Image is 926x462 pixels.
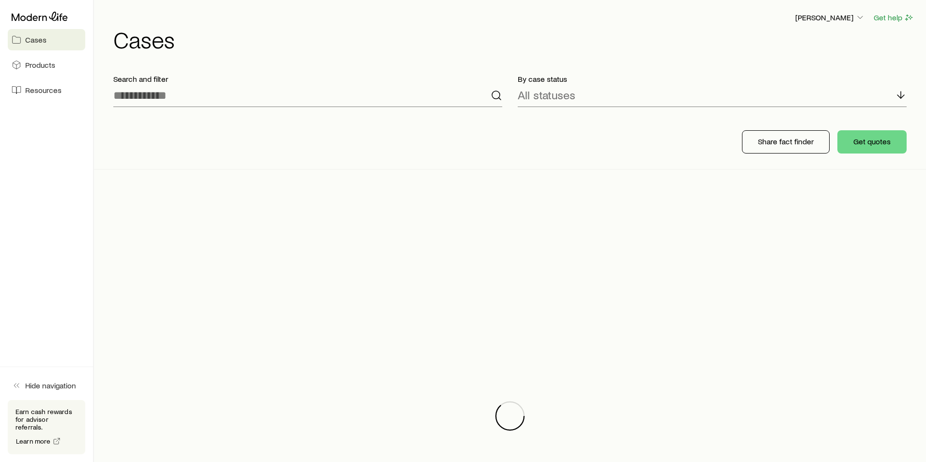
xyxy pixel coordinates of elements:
p: All statuses [518,88,575,102]
a: Cases [8,29,85,50]
h1: Cases [113,28,914,51]
span: Cases [25,35,46,45]
span: Hide navigation [25,381,76,390]
a: Products [8,54,85,76]
a: Resources [8,79,85,101]
p: Earn cash rewards for advisor referrals. [15,408,77,431]
div: Earn cash rewards for advisor referrals.Learn more [8,400,85,454]
span: Products [25,60,55,70]
span: Learn more [16,438,51,445]
p: [PERSON_NAME] [795,13,865,22]
button: Share fact finder [742,130,830,154]
p: Search and filter [113,74,502,84]
p: By case status [518,74,907,84]
button: Get quotes [837,130,907,154]
p: Share fact finder [758,137,814,146]
span: Resources [25,85,62,95]
button: Get help [873,12,914,23]
button: Hide navigation [8,375,85,396]
button: [PERSON_NAME] [795,12,865,24]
